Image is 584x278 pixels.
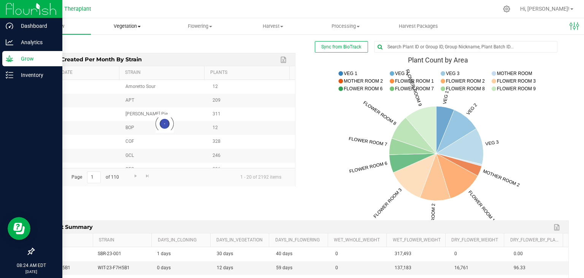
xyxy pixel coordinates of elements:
span: Harvest Packages [389,23,448,30]
a: Harvest [40,237,90,243]
span: Processing [309,23,381,30]
div: Plant Count by Area [307,56,569,64]
a: Export to Excel [552,222,563,232]
td: 12 days [212,261,271,275]
p: [DATE] [3,269,59,275]
td: 0 days [152,261,212,275]
span: Harvest [237,23,309,30]
inline-svg: Grow [6,55,13,62]
a: Harvest Packages [382,18,455,34]
text: VEG 2 [395,71,409,76]
a: Wet_Flower_Weight [393,237,443,243]
td: 0 [450,247,509,261]
td: 317,493 [390,247,449,261]
td: 0.00 [509,247,568,261]
text: MOTHER ROOM [497,71,532,76]
td: 30 days [212,247,271,261]
text: FLOWER ROOM 2 [446,78,485,84]
iframe: Resource center [8,217,30,240]
p: Grow [13,54,59,63]
input: 1 [87,171,101,183]
td: SBR-23-001 [93,247,152,261]
text: VEG 1 [344,71,357,76]
text: FLOWER ROOM 6 [344,86,382,91]
div: Manage settings [502,5,511,13]
a: Days_in_Vegetation [216,237,266,243]
p: 08:24 AM EDT [3,262,59,269]
span: Theraplant [64,6,91,12]
a: Days_in_Flowering [275,237,325,243]
span: Sync from BioTrack [321,44,361,50]
inline-svg: Inventory [6,71,13,79]
a: Go to the last page [142,171,153,182]
a: Dry_Flower_by_Plant [510,237,560,243]
td: 0 [331,247,390,261]
a: Vegetation [91,18,163,34]
a: Flowering [164,18,236,34]
td: 137,183 [390,261,449,275]
text: FLOWER ROOM 1 [395,78,434,84]
a: Planted_Date [40,70,116,76]
p: Dashboard [13,21,59,30]
a: Days_in_Cloning [158,237,208,243]
p: Analytics [13,38,59,47]
span: Vegetation [91,23,163,30]
text: FLOWER ROOM 9 [497,86,536,91]
td: 0 [331,261,390,275]
td: WIT-23-F7H5B1 [93,261,152,275]
text: FLOWER ROOM 8 [446,86,485,91]
td: WIT-23-F7H5B1 [34,261,93,275]
a: Go to the next page [130,171,141,182]
span: Harvest Summary [39,221,95,233]
a: Plants [210,70,286,76]
td: 16,761 [450,261,509,275]
span: Hi, [PERSON_NAME]! [520,6,570,12]
td: 40 days [271,247,331,261]
text: FLOWER ROOM 7 [395,86,434,91]
a: Strain [99,237,149,243]
text: VEG 3 [446,71,460,76]
text: FLOWER ROOM 3 [497,78,536,84]
span: Flowering [164,23,236,30]
a: Dry_Flower_Weight [451,237,501,243]
td: 59 days [271,261,331,275]
a: Processing [309,18,382,34]
td: 96.33 [509,261,568,275]
a: Harvest [236,18,309,34]
span: 1 - 20 of 2192 items [234,171,287,183]
a: Export to Excel [278,55,290,65]
input: Search Plant ID or Group ID, Group Nickname, Plant Batch ID... [375,42,557,52]
button: Sync from BioTrack [315,41,368,53]
p: Inventory [13,70,59,80]
td: SBR-23-001 [34,247,93,261]
td: 1 days [152,247,212,261]
span: Plants Created per Month by Strain [39,53,144,65]
text: MOTHER ROOM 2 [344,78,383,84]
a: Strain [125,70,201,76]
inline-svg: Dashboard [6,22,13,30]
a: Wet_Whole_Weight [334,237,384,243]
inline-svg: Analytics [6,38,13,46]
span: Page of 110 [65,171,125,183]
